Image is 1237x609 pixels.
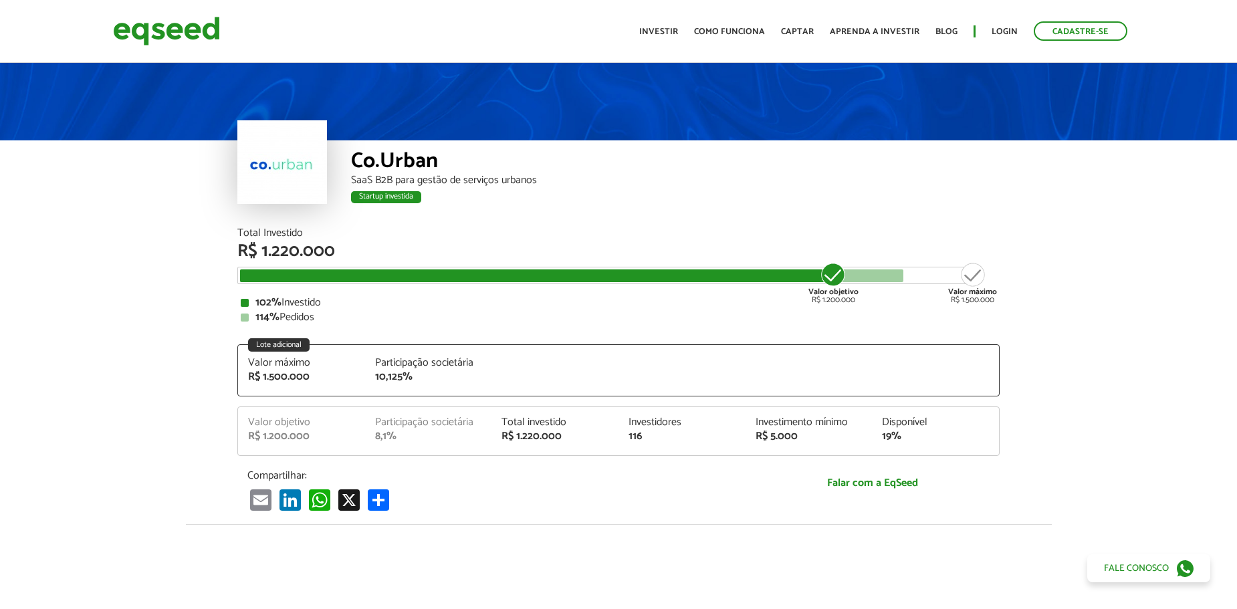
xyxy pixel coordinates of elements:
a: Investir [639,27,678,36]
p: Compartilhar: [247,469,736,482]
strong: Valor objetivo [808,285,859,298]
div: Investimento mínimo [756,417,863,428]
a: X [336,489,362,511]
div: R$ 1.220.000 [237,243,1000,260]
a: Cadastre-se [1034,21,1127,41]
div: Co.Urban [351,150,1000,175]
a: Captar [781,27,814,36]
a: Fale conosco [1087,554,1210,582]
a: Login [992,27,1018,36]
div: Total investido [501,417,608,428]
a: Como funciona [694,27,765,36]
div: SaaS B2B para gestão de serviços urbanos [351,175,1000,186]
a: Email [247,489,274,511]
div: Investidores [629,417,736,428]
div: Investido [241,297,996,308]
div: R$ 1.200.000 [808,261,859,304]
div: R$ 1.500.000 [248,372,355,382]
div: Valor máximo [248,358,355,368]
div: 10,125% [375,372,482,382]
div: 116 [629,431,736,442]
a: WhatsApp [306,489,333,511]
img: EqSeed [113,13,220,49]
div: Participação societária [375,358,482,368]
div: Startup investida [351,191,421,203]
div: R$ 1.500.000 [948,261,997,304]
div: Pedidos [241,312,996,323]
div: 19% [882,431,989,442]
div: Total Investido [237,228,1000,239]
div: Disponível [882,417,989,428]
div: R$ 5.000 [756,431,863,442]
a: Aprenda a investir [830,27,919,36]
div: 8,1% [375,431,482,442]
div: Lote adicional [248,338,310,352]
a: Blog [935,27,958,36]
div: Participação societária [375,417,482,428]
a: Falar com a EqSeed [756,469,990,497]
strong: 102% [255,293,282,312]
div: R$ 1.220.000 [501,431,608,442]
div: R$ 1.200.000 [248,431,355,442]
strong: Valor máximo [948,285,997,298]
a: Compartilhar [365,489,392,511]
div: Valor objetivo [248,417,355,428]
strong: 114% [255,308,279,326]
a: LinkedIn [277,489,304,511]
